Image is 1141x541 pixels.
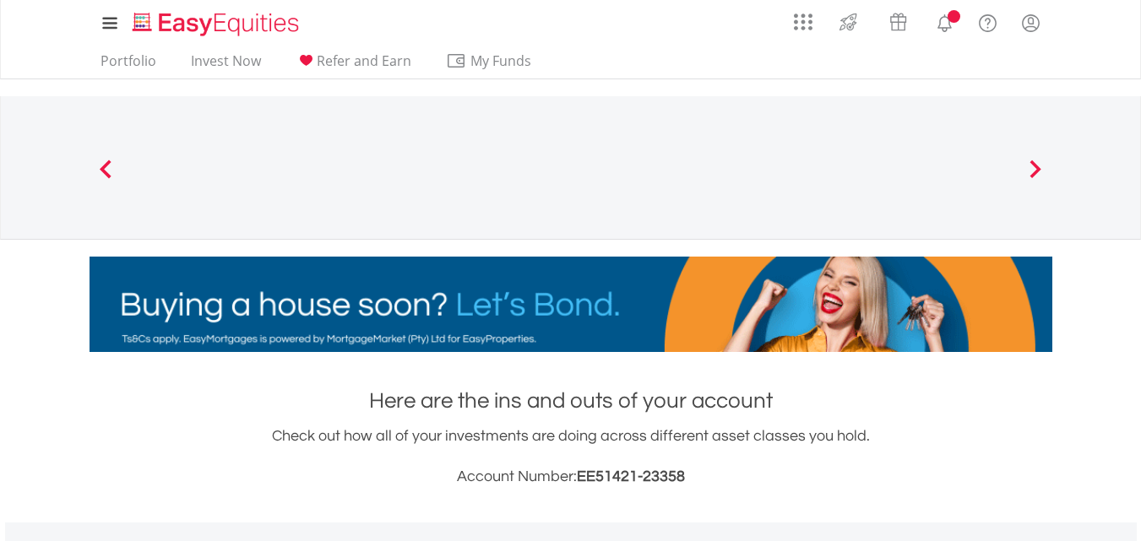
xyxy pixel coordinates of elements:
a: Notifications [923,4,966,38]
span: Refer and Earn [317,51,411,70]
a: Home page [126,4,306,38]
div: Check out how all of your investments are doing across different asset classes you hold. [90,425,1052,489]
h1: Here are the ins and outs of your account [90,386,1052,416]
a: Vouchers [873,4,923,35]
img: thrive-v2.svg [834,8,862,35]
a: AppsGrid [783,4,823,31]
img: EasyMortage Promotion Banner [90,257,1052,352]
img: EasyEquities_Logo.png [129,10,306,38]
a: Invest Now [184,52,268,78]
h3: Account Number: [90,465,1052,489]
a: FAQ's and Support [966,4,1009,38]
span: My Funds [446,50,557,72]
span: EE51421-23358 [577,468,685,484]
img: vouchers-v2.svg [884,8,912,35]
a: Portfolio [94,52,163,78]
img: grid-menu-icon.svg [794,13,812,31]
a: My Profile [1009,4,1052,41]
a: Refer and Earn [289,52,418,78]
